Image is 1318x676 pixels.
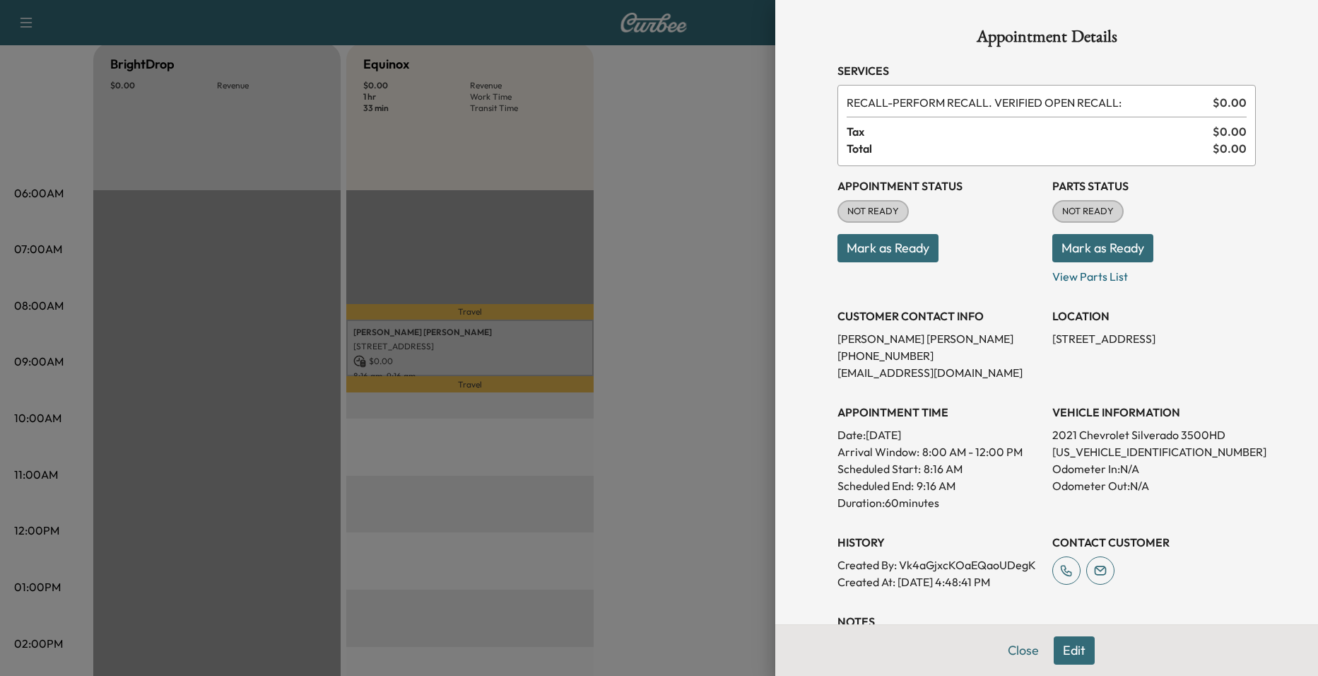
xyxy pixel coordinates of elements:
h3: CUSTOMER CONTACT INFO [837,308,1041,325]
p: Created By : Vk4aGjxcKOaEQaoUDegK [837,556,1041,573]
h3: Services [837,62,1256,79]
h3: NOTES [837,613,1256,630]
span: Tax [847,123,1213,140]
button: Mark as Ready [1052,234,1153,262]
p: Date: [DATE] [837,426,1041,443]
span: 8:00 AM - 12:00 PM [922,443,1023,460]
p: View Parts List [1052,262,1256,285]
button: Edit [1054,636,1095,665]
p: [PHONE_NUMBER] [837,347,1041,364]
span: $ 0.00 [1213,123,1247,140]
span: PERFORM RECALL. VERIFIED OPEN RECALL: [847,94,1207,111]
p: Odometer In: N/A [1052,460,1256,477]
p: [PERSON_NAME] [PERSON_NAME] [837,330,1041,347]
h3: LOCATION [1052,308,1256,325]
button: Mark as Ready [837,234,939,262]
p: [US_VEHICLE_IDENTIFICATION_NUMBER] [1052,443,1256,460]
p: 8:16 AM [924,460,963,477]
span: $ 0.00 [1213,94,1247,111]
p: Odometer Out: N/A [1052,477,1256,494]
span: NOT READY [839,204,907,218]
h3: History [837,534,1041,551]
p: Scheduled Start: [837,460,921,477]
h3: CONTACT CUSTOMER [1052,534,1256,551]
button: Close [999,636,1048,665]
h3: APPOINTMENT TIME [837,404,1041,421]
h3: VEHICLE INFORMATION [1052,404,1256,421]
p: Scheduled End: [837,477,914,494]
span: $ 0.00 [1213,140,1247,157]
p: 9:16 AM [917,477,955,494]
h3: Appointment Status [837,177,1041,194]
h1: Appointment Details [837,28,1256,51]
span: NOT READY [1054,204,1122,218]
p: Arrival Window: [837,443,1041,460]
p: Created At : [DATE] 4:48:41 PM [837,573,1041,590]
p: [EMAIL_ADDRESS][DOMAIN_NAME] [837,364,1041,381]
span: Total [847,140,1213,157]
h3: Parts Status [1052,177,1256,194]
p: [STREET_ADDRESS] [1052,330,1256,347]
p: Duration: 60 minutes [837,494,1041,511]
p: 2021 Chevrolet Silverado 3500HD [1052,426,1256,443]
